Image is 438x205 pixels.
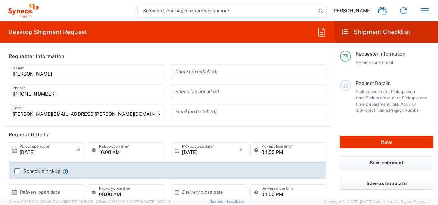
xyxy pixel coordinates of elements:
[96,199,170,204] span: Client: 2025.21.0-7d7479b
[9,53,64,60] h2: Requester Information
[340,136,433,148] button: Rate
[389,108,420,113] span: Project Number
[340,177,433,190] button: Save as template
[76,144,80,155] i: ×
[138,4,316,17] input: Shipment, tracking or reference number
[340,156,433,169] button: Save shipment
[227,199,244,203] a: Feedback
[356,51,405,57] span: Requester Information
[366,101,390,107] span: Department,
[8,28,87,36] h2: Desktop Shipment Request
[382,60,393,65] span: Email
[65,199,93,204] span: [DATE] 10:09:35
[8,199,93,204] span: Server: 2025.21.0-769a9a7b8c3
[332,8,372,14] span: [PERSON_NAME]
[9,131,48,138] h2: Request Details
[361,108,389,113] span: Project Name,
[390,101,400,107] span: Task,
[239,144,243,155] i: ×
[210,199,227,203] a: Support
[368,60,382,65] span: Phone,
[14,168,60,174] label: Schedule pickup
[143,199,170,204] span: [DATE] 11:37:29
[356,60,368,65] span: Name,
[356,80,390,86] span: Request Details
[356,89,391,94] span: Pickup open date,
[341,28,410,36] h2: Shipment Checklist
[366,95,402,100] span: Pickup close date,
[324,198,430,205] span: Copyright © [DATE]-[DATE] Agistix Inc., All Rights Reserved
